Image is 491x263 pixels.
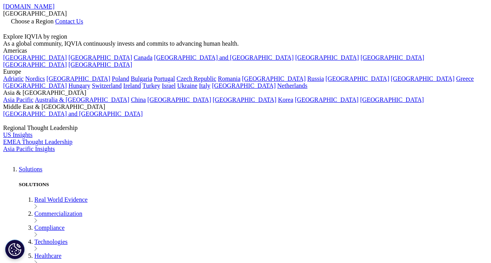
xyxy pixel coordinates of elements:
[3,146,55,152] a: Asia Pacific Insights
[19,181,488,188] h5: SOLUTIONS
[35,96,129,103] a: Australia & [GEOGRAPHIC_DATA]
[3,3,55,10] a: [DOMAIN_NAME]
[19,166,42,172] a: Solutions
[34,224,64,231] a: Compliance
[361,54,424,61] a: [GEOGRAPHIC_DATA]
[68,61,132,68] a: [GEOGRAPHIC_DATA]
[278,96,293,103] a: Korea
[154,75,175,82] a: Portugal
[68,82,90,89] a: Hungary
[3,103,488,110] div: Middle East & [GEOGRAPHIC_DATA]
[131,96,146,103] a: China
[177,82,198,89] a: Ukraine
[3,40,488,47] div: As a global community, IQVIA continuously invests and commits to advancing human health.
[34,238,68,245] a: Technologies
[154,54,293,61] a: [GEOGRAPHIC_DATA] and [GEOGRAPHIC_DATA]
[242,75,306,82] a: [GEOGRAPHIC_DATA]
[162,82,176,89] a: Israel
[11,18,54,25] span: Choose a Region
[92,82,121,89] a: Switzerland
[325,75,389,82] a: [GEOGRAPHIC_DATA]
[143,82,161,89] a: Turkey
[391,75,455,82] a: [GEOGRAPHIC_DATA]
[3,75,23,82] a: Adriatic
[3,54,67,61] a: [GEOGRAPHIC_DATA]
[68,54,132,61] a: [GEOGRAPHIC_DATA]
[456,75,474,82] a: Greece
[3,110,143,117] a: [GEOGRAPHIC_DATA] and [GEOGRAPHIC_DATA]
[112,75,129,82] a: Poland
[177,75,216,82] a: Czech Republic
[3,96,34,103] a: Asia Pacific
[34,196,87,203] a: Real World Evidence
[5,240,25,259] button: Cookie-Einstellungen
[307,75,324,82] a: Russia
[199,82,210,89] a: Italy
[123,82,141,89] a: Ireland
[3,131,32,138] a: US Insights
[212,82,276,89] a: [GEOGRAPHIC_DATA]
[3,82,67,89] a: [GEOGRAPHIC_DATA]
[55,18,83,25] a: Contact Us
[295,96,359,103] a: [GEOGRAPHIC_DATA]
[34,252,61,259] a: Healthcare
[3,33,488,40] div: Explore IQVIA by region
[277,82,307,89] a: Netherlands
[218,75,241,82] a: Romania
[3,61,67,68] a: [GEOGRAPHIC_DATA]
[295,54,359,61] a: [GEOGRAPHIC_DATA]
[3,10,488,17] div: [GEOGRAPHIC_DATA]
[3,68,488,75] div: Europe
[131,75,152,82] a: Bulgaria
[3,139,72,145] a: EMEA Thought Leadership
[213,96,277,103] a: [GEOGRAPHIC_DATA]
[147,96,211,103] a: [GEOGRAPHIC_DATA]
[34,210,82,217] a: Commercialization
[134,54,152,61] a: Canada
[3,124,488,131] div: Regional Thought Leadership
[3,89,488,96] div: Asia & [GEOGRAPHIC_DATA]
[25,75,45,82] a: Nordics
[3,47,488,54] div: Americas
[360,96,424,103] a: [GEOGRAPHIC_DATA]
[46,75,110,82] a: [GEOGRAPHIC_DATA]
